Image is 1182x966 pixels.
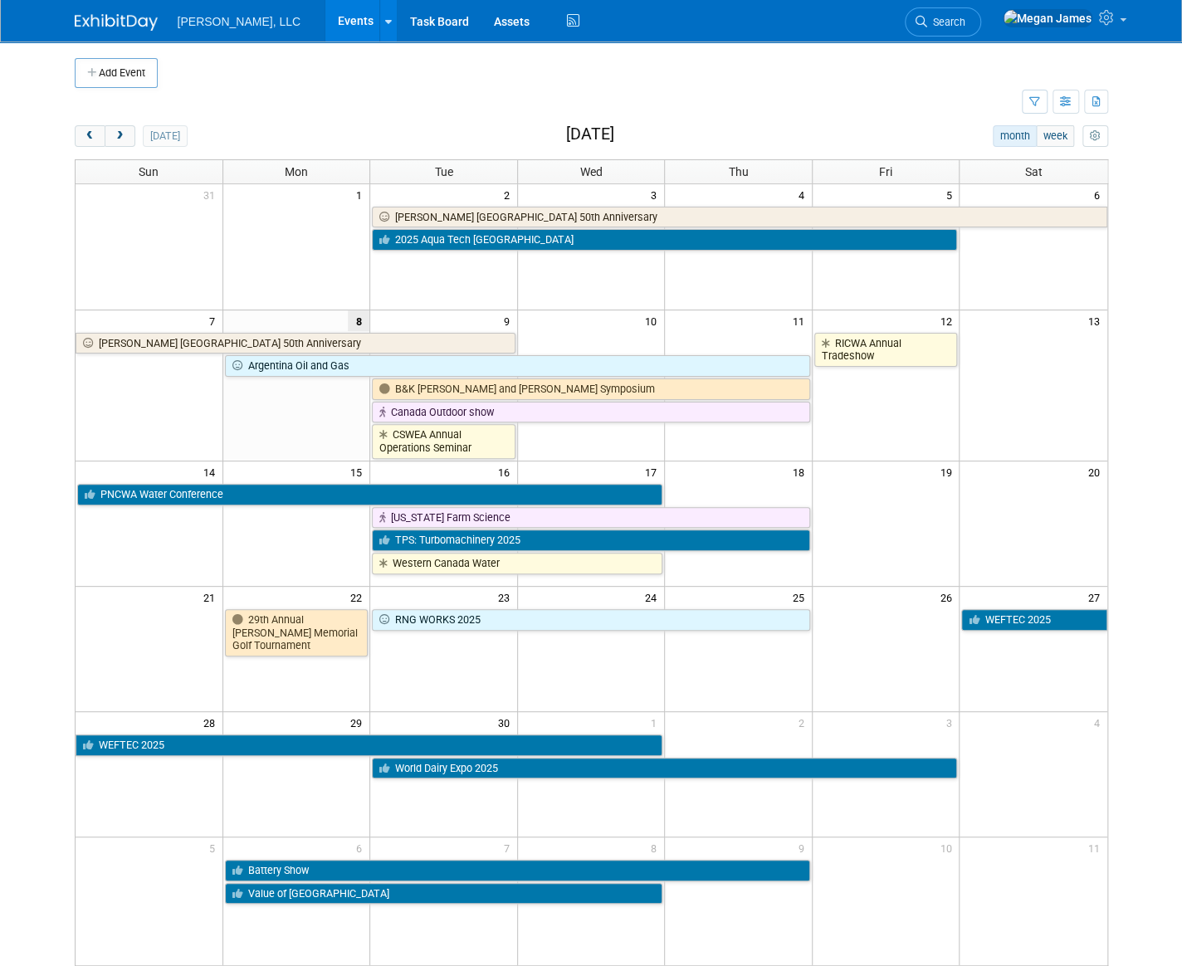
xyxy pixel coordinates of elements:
[75,125,105,147] button: prev
[927,16,965,28] span: Search
[349,712,369,733] span: 29
[1024,165,1042,178] span: Sat
[566,125,614,144] h2: [DATE]
[354,184,369,205] span: 1
[208,310,222,331] span: 7
[372,378,810,400] a: B&K [PERSON_NAME] and [PERSON_NAME] Symposium
[202,587,222,607] span: 21
[797,712,812,733] span: 2
[372,609,810,631] a: RNG WORKS 2025
[75,58,158,88] button: Add Event
[225,355,810,377] a: Argentina Oil and Gas
[75,14,158,31] img: ExhibitDay
[797,837,812,858] span: 9
[905,7,981,37] a: Search
[944,184,959,205] span: 5
[434,165,452,178] span: Tue
[879,165,892,178] span: Fri
[202,461,222,482] span: 14
[202,184,222,205] span: 31
[1087,461,1107,482] span: 20
[791,310,812,331] span: 11
[1092,712,1107,733] span: 4
[496,461,517,482] span: 16
[1087,837,1107,858] span: 11
[76,333,515,354] a: [PERSON_NAME] [GEOGRAPHIC_DATA] 50th Anniversary
[372,758,957,779] a: World Dairy Expo 2025
[797,184,812,205] span: 4
[372,424,515,458] a: CSWEA Annual Operations Seminar
[225,883,663,905] a: Value of [GEOGRAPHIC_DATA]
[1036,125,1074,147] button: week
[496,712,517,733] span: 30
[729,165,749,178] span: Thu
[496,587,517,607] span: 23
[76,734,663,756] a: WEFTEC 2025
[372,529,810,551] a: TPS: Turbomachinery 2025
[1090,131,1101,142] i: Personalize Calendar
[938,837,959,858] span: 10
[105,125,135,147] button: next
[139,165,159,178] span: Sun
[649,712,664,733] span: 1
[1087,310,1107,331] span: 13
[993,125,1037,147] button: month
[1082,125,1107,147] button: myCustomButton
[1092,184,1107,205] span: 6
[961,609,1106,631] a: WEFTEC 2025
[349,587,369,607] span: 22
[372,207,1106,228] a: [PERSON_NAME] [GEOGRAPHIC_DATA] 50th Anniversary
[938,461,959,482] span: 19
[1087,587,1107,607] span: 27
[202,712,222,733] span: 28
[372,507,810,529] a: [US_STATE] Farm Science
[579,165,602,178] span: Wed
[178,15,301,28] span: [PERSON_NAME], LLC
[502,837,517,858] span: 7
[77,484,663,505] a: PNCWA Water Conference
[372,402,810,423] a: Canada Outdoor show
[649,837,664,858] span: 8
[643,587,664,607] span: 24
[225,609,369,656] a: 29th Annual [PERSON_NAME] Memorial Golf Tournament
[372,553,662,574] a: Western Canada Water
[791,461,812,482] span: 18
[285,165,308,178] span: Mon
[938,310,959,331] span: 12
[349,461,369,482] span: 15
[502,310,517,331] span: 9
[372,229,957,251] a: 2025 Aqua Tech [GEOGRAPHIC_DATA]
[502,184,517,205] span: 2
[354,837,369,858] span: 6
[814,333,958,367] a: RICWA Annual Tradeshow
[143,125,187,147] button: [DATE]
[791,587,812,607] span: 25
[938,587,959,607] span: 26
[944,712,959,733] span: 3
[643,461,664,482] span: 17
[208,837,222,858] span: 5
[1003,9,1092,27] img: Megan James
[225,860,810,881] a: Battery Show
[643,310,664,331] span: 10
[649,184,664,205] span: 3
[348,310,369,331] span: 8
